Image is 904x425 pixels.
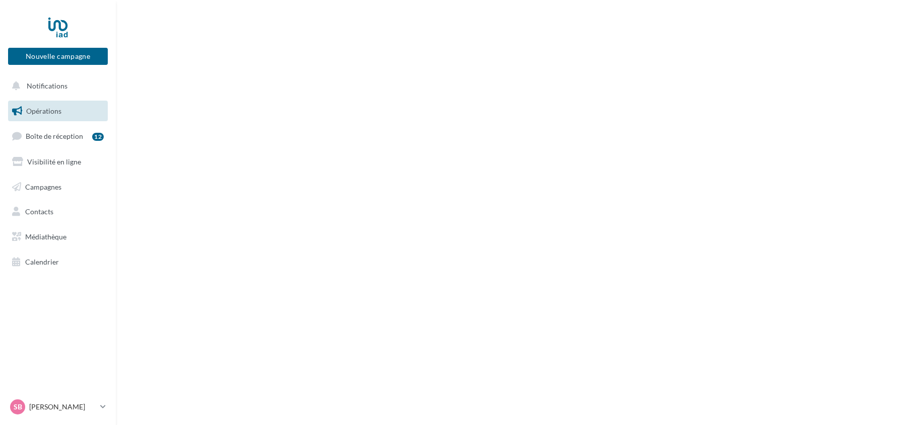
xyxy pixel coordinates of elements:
[26,132,83,140] span: Boîte de réception
[27,81,67,90] span: Notifications
[6,177,110,198] a: Campagnes
[14,402,22,412] span: SB
[6,125,110,147] a: Boîte de réception12
[6,101,110,122] a: Opérations
[26,107,61,115] span: Opérations
[6,226,110,247] a: Médiathèque
[6,201,110,222] a: Contacts
[27,157,81,166] span: Visibilité en ligne
[25,258,59,266] span: Calendrier
[25,182,61,191] span: Campagnes
[29,402,96,412] p: [PERSON_NAME]
[8,397,108,416] a: SB [PERSON_NAME]
[25,232,66,241] span: Médiathèque
[25,207,53,216] span: Contacts
[6,75,106,97] button: Notifications
[8,48,108,65] button: Nouvelle campagne
[6,151,110,173] a: Visibilité en ligne
[6,251,110,273] a: Calendrier
[92,133,104,141] div: 12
